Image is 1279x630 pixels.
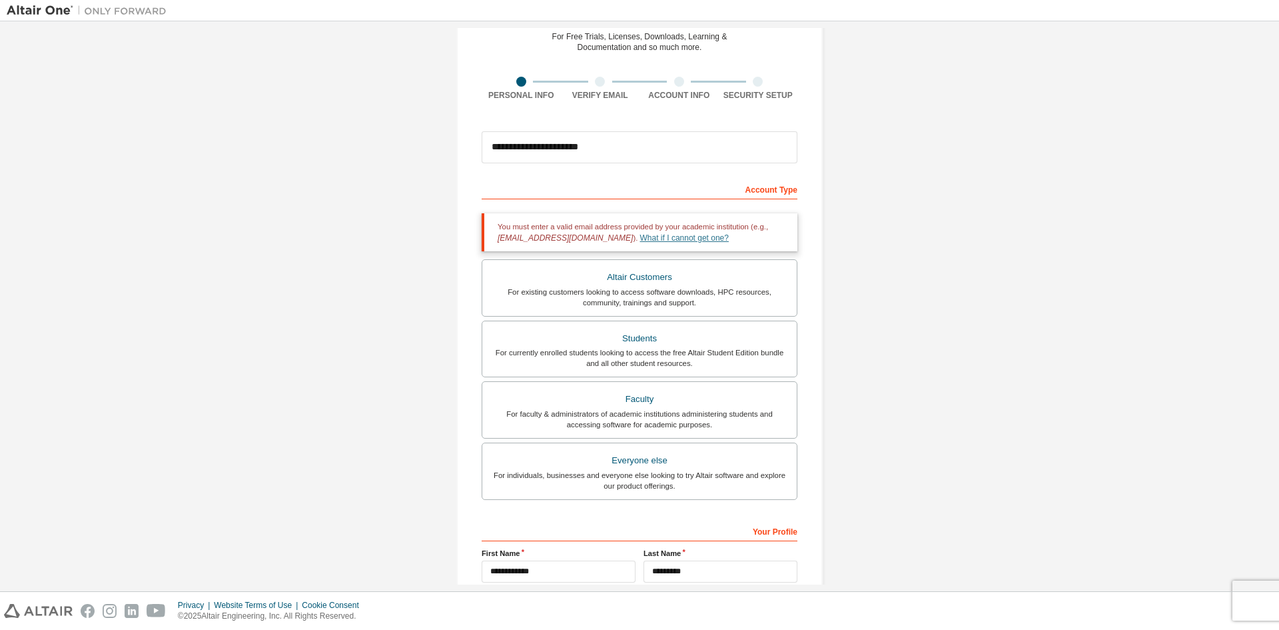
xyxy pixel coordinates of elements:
div: Account Info [639,90,719,101]
div: Your Profile [482,520,797,541]
img: instagram.svg [103,604,117,618]
div: Altair Customers [490,268,789,287]
img: linkedin.svg [125,604,139,618]
img: youtube.svg [147,604,166,618]
div: Account Type [482,178,797,199]
div: For Free Trials, Licenses, Downloads, Learning & Documentation and so much more. [552,31,727,53]
div: Everyone else [490,451,789,470]
div: For currently enrolled students looking to access the free Altair Student Edition bundle and all ... [490,347,789,369]
img: altair_logo.svg [4,604,73,618]
div: For existing customers looking to access software downloads, HPC resources, community, trainings ... [490,287,789,308]
div: Verify Email [561,90,640,101]
div: Cookie Consent [302,600,366,611]
img: facebook.svg [81,604,95,618]
div: Website Terms of Use [214,600,302,611]
div: Security Setup [719,90,798,101]
span: [EMAIL_ADDRESS][DOMAIN_NAME] [498,233,633,243]
p: © 2025 Altair Engineering, Inc. All Rights Reserved. [178,611,367,622]
a: What if I cannot get one? [640,233,729,243]
div: You must enter a valid email address provided by your academic institution (e.g., ). [482,213,797,251]
div: For individuals, businesses and everyone else looking to try Altair software and explore our prod... [490,470,789,491]
div: Privacy [178,600,214,611]
img: Altair One [7,4,173,17]
div: For faculty & administrators of academic institutions administering students and accessing softwa... [490,409,789,430]
label: First Name [482,548,636,559]
label: Last Name [643,548,797,559]
div: Faculty [490,390,789,409]
div: Personal Info [482,90,561,101]
div: Students [490,329,789,348]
